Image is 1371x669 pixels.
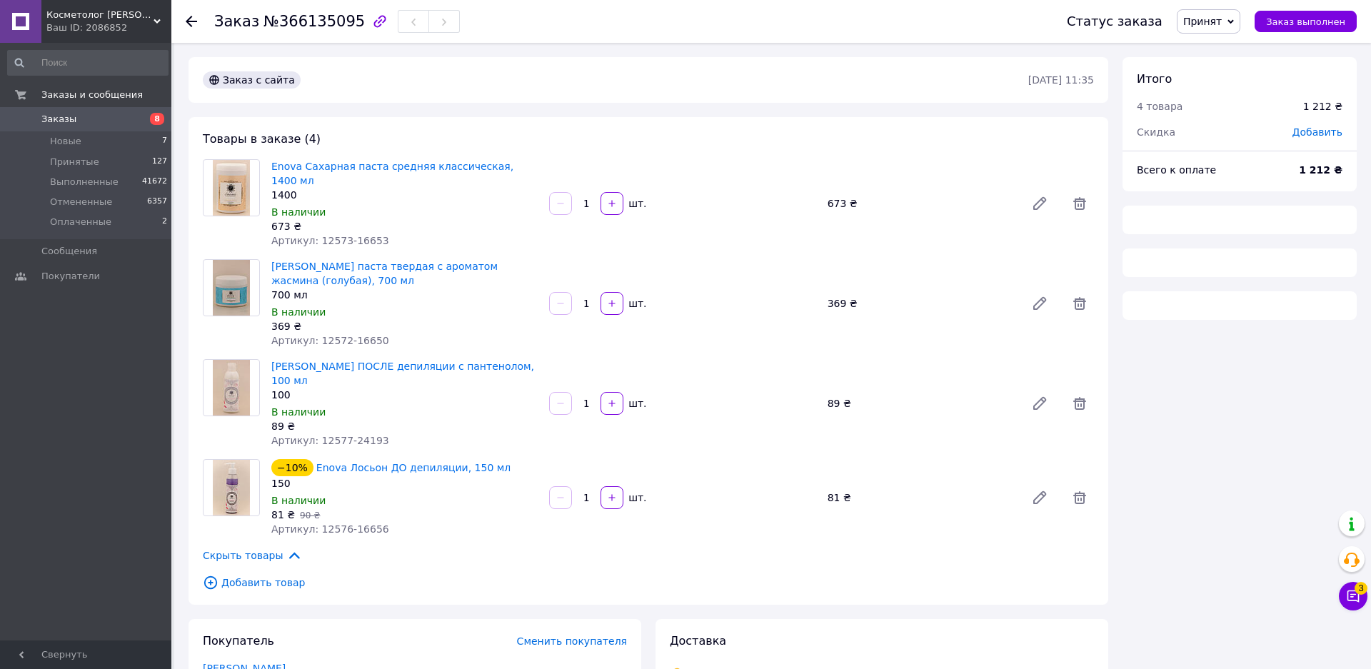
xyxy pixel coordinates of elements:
[263,13,365,30] span: №366135095
[1025,289,1054,318] a: Редактировать
[271,361,534,386] a: [PERSON_NAME] ПОСЛЕ депиляции с пантенолом, 100 мл
[271,419,538,433] div: 89 ₴
[271,261,498,286] a: [PERSON_NAME] паста твердая с ароматом жасмина (голубая), 700 мл
[1137,72,1172,86] span: Итого
[186,14,197,29] div: Вернуться назад
[670,634,726,648] span: Доставка
[271,435,389,446] span: Артикул: 12577-24193
[203,132,321,146] span: Товары в заказе (4)
[41,270,100,283] span: Покупатели
[1339,582,1367,610] button: Чат с покупателем3
[1303,99,1342,114] div: 1 212 ₴
[203,548,302,563] span: Скрыть товары
[50,196,112,208] span: Отмененные
[1065,189,1094,218] span: Удалить
[271,319,538,333] div: 369 ₴
[1065,289,1094,318] span: Удалить
[1355,581,1367,594] span: 3
[271,388,538,402] div: 100
[271,206,326,218] span: В наличии
[213,160,250,216] img: Enova Сахарная паста средняя классическая, 1400 мл
[203,71,301,89] div: Заказ с сайта
[50,156,99,168] span: Принятые
[822,193,1020,213] div: 673 ₴
[1067,14,1162,29] div: Статус заказа
[625,396,648,411] div: шт.
[1137,126,1175,138] span: Скидка
[50,216,111,228] span: Оплаченные
[46,21,171,34] div: Ваш ID: 2086852
[142,176,167,188] span: 41672
[41,89,143,101] span: Заказы и сообщения
[1183,16,1222,27] span: Принят
[1137,164,1216,176] span: Всего к оплате
[214,13,259,30] span: Заказ
[203,575,1094,590] span: Добавить товар
[1025,389,1054,418] a: Редактировать
[271,161,513,186] a: Enova Сахарная паста средняя классическая, 1400 мл
[316,462,511,473] a: Enova Лосьон ДО депиляции, 150 мл
[1065,483,1094,512] span: Удалить
[625,196,648,211] div: шт.
[271,219,538,233] div: 673 ₴
[822,293,1020,313] div: 369 ₴
[1299,164,1342,176] b: 1 212 ₴
[213,360,250,416] img: Enova Лосьон ПОСЛЕ депиляции с пантенолом, 100 мл
[7,50,169,76] input: Поиск
[162,216,167,228] span: 2
[625,296,648,311] div: шт.
[822,488,1020,508] div: 81 ₴
[271,509,295,520] span: 81 ₴
[271,459,313,476] div: −10%
[300,510,320,520] span: 90 ₴
[203,634,274,648] span: Покупатель
[50,135,81,148] span: Новые
[50,176,119,188] span: Выполненные
[625,491,648,505] div: шт.
[1266,16,1345,27] span: Заказ выполнен
[152,156,167,168] span: 127
[213,460,250,515] img: Enova Лосьон ДО депиляции, 150 мл
[41,245,97,258] span: Сообщения
[822,393,1020,413] div: 89 ₴
[1065,389,1094,418] span: Удалить
[1292,126,1342,138] span: Добавить
[1028,74,1094,86] time: [DATE] 11:35
[150,113,164,125] span: 8
[271,476,538,491] div: 150
[271,495,326,506] span: В наличии
[1025,189,1054,218] a: Редактировать
[271,335,389,346] span: Артикул: 12572-16650
[46,9,154,21] span: Косметолог сервис lemag.ua
[213,260,250,316] img: Enova Сахарная паста твердая с ароматом жасмина (голубая), 700 мл
[271,523,389,535] span: Артикул: 12576-16656
[41,113,76,126] span: Заказы
[1025,483,1054,512] a: Редактировать
[271,235,389,246] span: Артикул: 12573-16653
[271,406,326,418] span: В наличии
[147,196,167,208] span: 6357
[517,635,627,647] span: Сменить покупателя
[162,135,167,148] span: 7
[271,288,538,302] div: 700 мл
[1255,11,1357,32] button: Заказ выполнен
[1137,101,1182,112] span: 4 товара
[271,188,538,202] div: 1400
[271,306,326,318] span: В наличии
